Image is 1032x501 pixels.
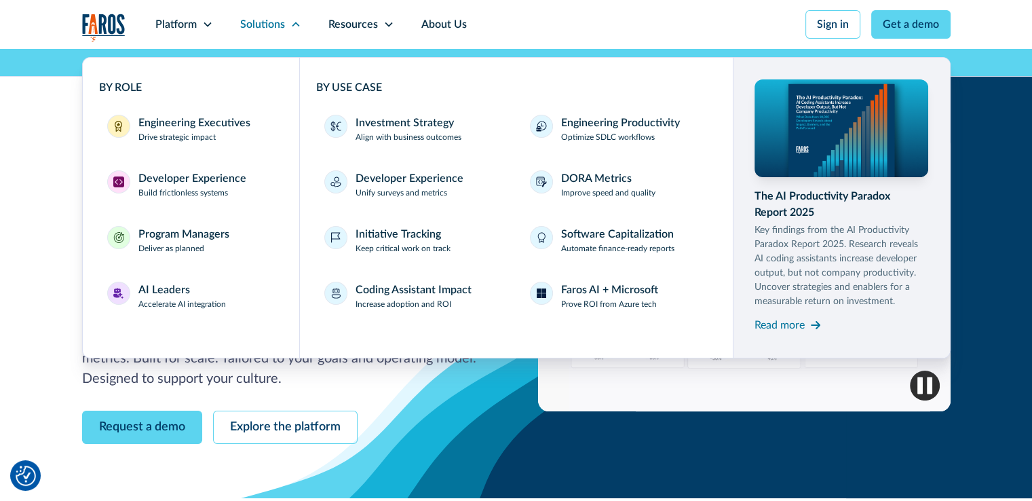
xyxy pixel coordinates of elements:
div: Program Managers [138,226,229,242]
p: Prove ROI from Azure tech [561,298,657,310]
a: The AI Productivity Paradox Report 2025Key findings from the AI Productivity Paradox Report 2025.... [754,79,928,336]
div: Developer Experience [138,170,246,187]
div: Coding Assistant Impact [356,282,472,298]
p: Automate finance-ready reports [561,242,674,255]
a: Coding Assistant ImpactIncrease adoption and ROI [316,274,511,318]
div: AI Leaders [138,282,190,298]
img: Engineering Executives [113,121,124,132]
div: Developer Experience [356,170,463,187]
img: Pause video [910,371,940,401]
div: Investment Strategy [356,115,454,131]
a: AI LeadersAI LeadersAccelerate AI integration [99,274,284,318]
p: Optimize SDLC workflows [561,131,655,143]
div: BY ROLE [99,79,284,96]
a: Request a demo [82,411,202,444]
div: Initiative Tracking [356,226,441,242]
a: Engineering ExecutivesEngineering ExecutivesDrive strategic impact [99,107,284,151]
p: Keep critical work on track [356,242,451,255]
nav: Solutions [82,49,951,358]
p: Accelerate AI integration [138,298,226,310]
a: Developer ExperienceDeveloper ExperienceBuild frictionless systems [99,162,284,207]
div: Resources [328,16,378,33]
img: Developer Experience [113,177,124,187]
p: Build frictionless systems [138,187,228,199]
div: Faros AI + Microsoft [561,282,658,298]
p: Improve speed and quality [561,187,655,199]
div: Solutions [240,16,285,33]
a: Sign in [805,10,860,39]
p: Key findings from the AI Productivity Paradox Report 2025. Research reveals AI coding assistants ... [754,223,928,309]
a: Faros AI + MicrosoftProve ROI from Azure tech [522,274,716,318]
div: Engineering Productivity [561,115,680,131]
div: Software Capitalization [561,226,674,242]
a: Developer ExperienceUnify surveys and metrics [316,162,511,207]
div: Platform [155,16,197,33]
a: Explore the platform [213,411,358,444]
a: Initiative TrackingKeep critical work on track [316,218,511,263]
div: BY USE CASE [316,79,716,96]
p: Drive strategic impact [138,131,216,143]
a: Investment StrategyAlign with business outcomes [316,107,511,151]
p: Align with business outcomes [356,131,461,143]
a: Get a demo [871,10,951,39]
img: Logo of the analytics and reporting company Faros. [82,14,126,41]
a: home [82,14,126,41]
div: DORA Metrics [561,170,632,187]
a: Engineering ProductivityOptimize SDLC workflows [522,107,716,151]
a: DORA MetricsImprove speed and quality [522,162,716,207]
div: Read more [754,317,805,333]
p: Deliver as planned [138,242,204,255]
img: AI Leaders [113,288,124,299]
button: Cookie Settings [16,466,36,486]
div: The AI Productivity Paradox Report 2025 [754,188,928,221]
a: Program ManagersProgram ManagersDeliver as planned [99,218,284,263]
img: Program Managers [113,232,124,243]
img: Revisit consent button [16,466,36,486]
div: Engineering Executives [138,115,250,131]
p: Increase adoption and ROI [356,298,451,310]
a: Software CapitalizationAutomate finance-ready reports [522,218,716,263]
p: Unify surveys and metrics [356,187,447,199]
